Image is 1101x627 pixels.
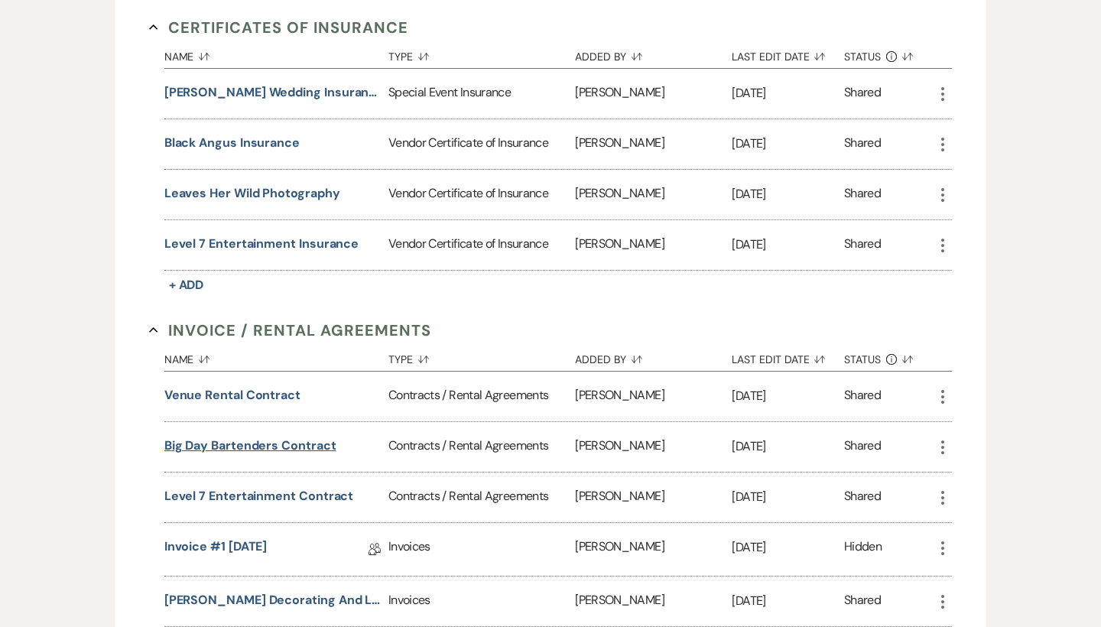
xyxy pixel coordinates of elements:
button: Added By [575,342,732,371]
p: [DATE] [732,487,844,507]
button: Name [164,342,388,371]
div: Vendor Certificate of Insurance [388,119,575,169]
div: [PERSON_NAME] [575,119,732,169]
a: Invoice #1 [DATE] [164,538,268,561]
span: Status [844,51,881,62]
div: [PERSON_NAME] [575,422,732,472]
button: Certificates of Insurance [149,16,408,39]
button: Status [844,39,934,68]
div: [PERSON_NAME] [575,69,732,119]
button: [PERSON_NAME] Decorating and Linen Rental Invoice [164,591,382,609]
button: Name [164,39,388,68]
button: Big day bartenders contract [164,437,336,455]
p: [DATE] [732,83,844,103]
div: Contracts / Rental Agreements [388,422,575,472]
div: Shared [844,184,881,205]
div: Contracts / Rental Agreements [388,372,575,421]
button: Added By [575,39,732,68]
p: [DATE] [732,134,844,154]
div: [PERSON_NAME] [575,577,732,626]
button: Status [844,342,934,371]
div: Hidden [844,538,882,561]
div: [PERSON_NAME] [575,523,732,576]
div: Shared [844,386,881,407]
div: Contracts / Rental Agreements [388,473,575,522]
div: Shared [844,235,881,255]
button: Type [388,342,575,371]
button: Venue Rental Contract [164,386,300,404]
span: + Add [169,277,204,293]
button: Last Edit Date [732,342,844,371]
div: [PERSON_NAME] [575,473,732,522]
button: + Add [164,275,209,296]
button: Invoice / Rental Agreements [149,319,431,342]
p: [DATE] [732,184,844,204]
button: Level 7 Entertainment contract [164,487,354,505]
div: [PERSON_NAME] [575,372,732,421]
div: [PERSON_NAME] [575,170,732,219]
div: Invoices [388,577,575,626]
div: Shared [844,487,881,508]
div: Vendor Certificate of Insurance [388,170,575,219]
div: Shared [844,591,881,612]
p: [DATE] [732,386,844,406]
div: Vendor Certificate of Insurance [388,220,575,270]
div: [PERSON_NAME] [575,220,732,270]
span: Status [844,354,881,365]
p: [DATE] [732,591,844,611]
div: Invoices [388,523,575,576]
p: [DATE] [732,437,844,456]
div: Shared [844,83,881,104]
button: [PERSON_NAME] wedding insurance [164,83,382,102]
button: Leaves her wild photography [164,184,340,203]
button: Type [388,39,575,68]
div: Special Event Insurance [388,69,575,119]
p: [DATE] [732,538,844,557]
div: Shared [844,134,881,154]
button: Last Edit Date [732,39,844,68]
button: Black angus insurance [164,134,300,152]
button: Level 7 Entertainment Insurance [164,235,359,253]
p: [DATE] [732,235,844,255]
div: Shared [844,437,881,457]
